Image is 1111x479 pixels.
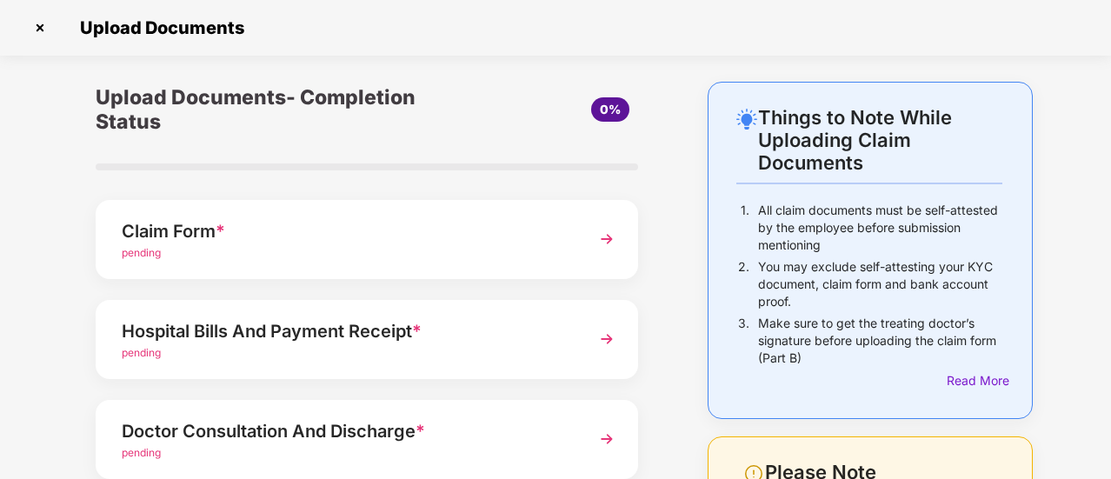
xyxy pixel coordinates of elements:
img: svg+xml;base64,PHN2ZyBpZD0iTmV4dCIgeG1sbnM9Imh0dHA6Ly93d3cudzMub3JnLzIwMDAvc3ZnIiB3aWR0aD0iMzYiIG... [591,323,622,355]
img: svg+xml;base64,PHN2ZyBpZD0iQ3Jvc3MtMzJ4MzIiIHhtbG5zPSJodHRwOi8vd3d3LnczLm9yZy8yMDAwL3N2ZyIgd2lkdG... [26,14,54,42]
img: svg+xml;base64,PHN2ZyBpZD0iTmV4dCIgeG1sbnM9Imh0dHA6Ly93d3cudzMub3JnLzIwMDAvc3ZnIiB3aWR0aD0iMzYiIG... [591,423,622,455]
span: pending [122,246,161,259]
p: 3. [738,315,749,367]
span: 0% [600,102,621,116]
img: svg+xml;base64,PHN2ZyBpZD0iTmV4dCIgeG1sbnM9Imh0dHA6Ly93d3cudzMub3JnLzIwMDAvc3ZnIiB3aWR0aD0iMzYiIG... [591,223,622,255]
div: Doctor Consultation And Discharge [122,417,571,445]
p: 1. [741,202,749,254]
span: Upload Documents [63,17,253,38]
p: All claim documents must be self-attested by the employee before submission mentioning [758,202,1002,254]
div: Upload Documents- Completion Status [96,82,457,137]
span: pending [122,346,161,359]
div: Claim Form [122,217,571,245]
p: You may exclude self-attesting your KYC document, claim form and bank account proof. [758,258,1002,310]
span: pending [122,446,161,459]
div: Things to Note While Uploading Claim Documents [758,106,1002,174]
img: svg+xml;base64,PHN2ZyB4bWxucz0iaHR0cDovL3d3dy53My5vcmcvMjAwMC9zdmciIHdpZHRoPSIyNC4wOTMiIGhlaWdodD... [736,109,757,130]
div: Read More [947,371,1002,390]
div: Hospital Bills And Payment Receipt [122,317,571,345]
p: 2. [738,258,749,310]
p: Make sure to get the treating doctor’s signature before uploading the claim form (Part B) [758,315,1002,367]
